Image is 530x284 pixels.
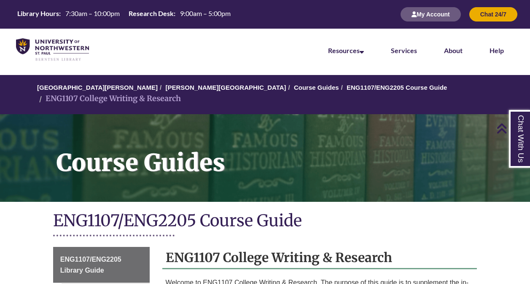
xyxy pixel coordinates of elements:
[490,46,504,54] a: Help
[328,46,364,54] a: Resources
[165,84,286,91] a: [PERSON_NAME][GEOGRAPHIC_DATA]
[294,84,339,91] a: Course Guides
[496,123,528,134] a: Back to Top
[16,38,89,62] img: UNWSP Library Logo
[47,114,530,191] h1: Course Guides
[53,210,477,233] h1: ENG1107/ENG2205 Course Guide
[180,9,231,17] span: 9:00am – 5:00pm
[391,46,417,54] a: Services
[53,247,150,283] a: ENG1107/ENG2205 Library Guide
[162,247,477,269] h2: ENG1107 College Writing & Research
[469,11,517,18] a: Chat 24/7
[401,7,461,21] button: My Account
[14,9,62,18] th: Library Hours:
[60,256,121,274] span: ENG1107/ENG2205 Library Guide
[37,93,181,105] li: ENG1107 College Writing & Research
[65,9,120,17] span: 7:30am – 10:00pm
[14,9,234,19] table: Hours Today
[37,84,158,91] a: [GEOGRAPHIC_DATA][PERSON_NAME]
[14,9,234,20] a: Hours Today
[347,84,447,91] a: ENG1107/ENG2205 Course Guide
[401,11,461,18] a: My Account
[125,9,177,18] th: Research Desk:
[444,46,463,54] a: About
[469,7,517,21] button: Chat 24/7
